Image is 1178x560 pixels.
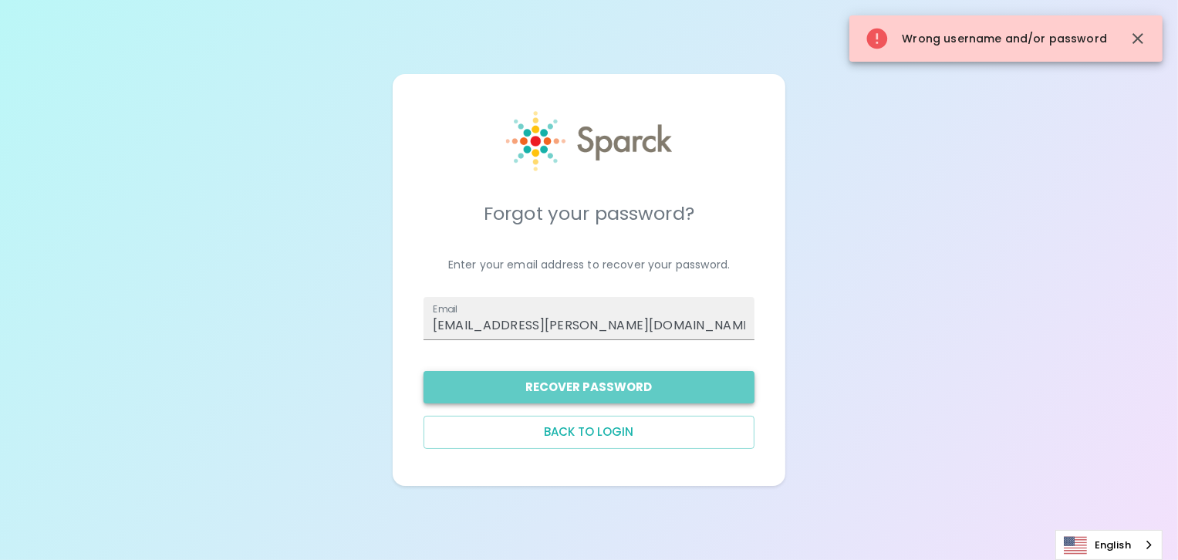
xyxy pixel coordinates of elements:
[865,20,1107,57] div: Wrong username and/or password
[506,111,671,171] img: Sparck logo
[424,416,754,448] button: Back to login
[424,371,754,403] button: Recover Password
[1055,530,1163,560] div: Language
[433,302,457,315] label: Email
[1055,530,1163,560] aside: Language selected: English
[424,201,754,226] h5: Forgot your password?
[1056,531,1162,559] a: English
[424,257,754,272] p: Enter your email address to recover your password.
